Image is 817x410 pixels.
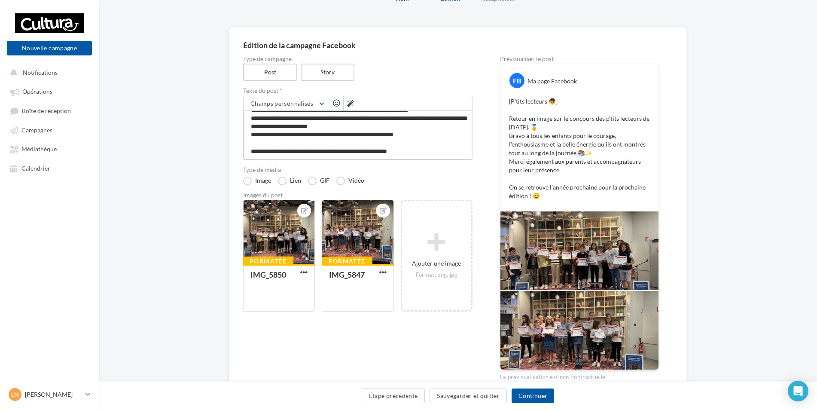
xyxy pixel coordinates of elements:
div: Images du post [243,192,473,198]
span: Calendrier [21,165,50,172]
label: Post [243,64,297,81]
label: Lien [278,177,301,185]
label: Story [301,64,355,81]
div: Formatée [243,257,293,266]
div: La prévisualisation est non-contractuelle [500,370,659,381]
div: IMG_5847 [329,270,365,279]
button: Étape précédente [362,389,425,403]
span: Opérations [22,88,52,95]
label: GIF [308,177,329,185]
button: Notifications [5,64,90,80]
span: Boîte de réception [22,107,71,114]
p: [P'tits lecteurs 👦] Retour en image sur le concours des p’tits lecteurs de [DATE]. 🏅 Bravo à tous... [509,97,650,200]
span: Médiathèque [21,146,57,153]
label: Vidéo [336,177,364,185]
div: Open Intercom Messenger [788,381,808,401]
label: Texte du post * [243,88,473,94]
span: Champs personnalisés [250,100,313,107]
div: Ma page Facebook [527,77,577,86]
button: Continuer [512,389,554,403]
div: Édition de la campagne Facebook [243,41,673,49]
button: Champs personnalisés [244,96,329,111]
span: Ln [11,390,19,399]
label: Type de campagne [243,56,473,62]
a: Calendrier [5,160,94,176]
a: Boîte de réception [5,103,94,119]
span: Notifications [23,69,58,76]
div: Prévisualiser le post [500,56,659,62]
p: [PERSON_NAME] [25,390,82,399]
a: Ln [PERSON_NAME] [7,386,92,403]
a: Médiathèque [5,141,94,156]
label: Image [243,177,271,185]
button: Nouvelle campagne [7,41,92,55]
div: Formatée [322,257,372,266]
a: Campagnes [5,122,94,138]
span: Campagnes [21,126,52,134]
div: IMG_5850 [250,270,286,279]
div: FB [509,73,524,88]
label: Type de média [243,167,473,173]
a: Opérations [5,83,94,99]
button: Sauvegarder et quitter [430,389,507,403]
